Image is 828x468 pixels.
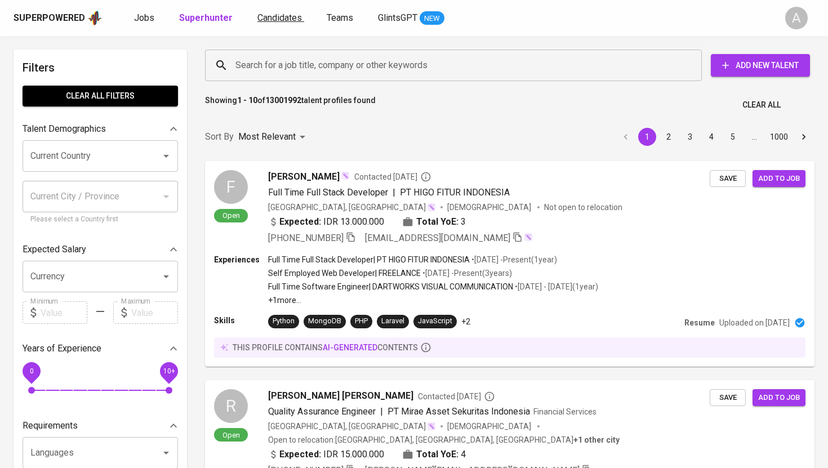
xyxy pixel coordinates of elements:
button: Open [158,445,174,461]
button: Go to page 1000 [767,128,791,146]
span: Save [715,391,740,404]
span: | [393,186,395,199]
div: Superpowered [14,12,85,25]
span: [DEMOGRAPHIC_DATA] [447,421,533,432]
svg: By Batam recruiter [484,391,495,402]
div: [GEOGRAPHIC_DATA], [GEOGRAPHIC_DATA] [268,202,436,213]
p: +2 [461,316,470,327]
a: Teams [327,11,355,25]
span: Clear All filters [32,89,169,103]
h6: Filters [23,59,178,77]
span: Contacted [DATE] [354,171,431,182]
img: app logo [87,10,103,26]
div: MongoDB [308,316,341,327]
input: Value [41,301,87,324]
a: FOpen[PERSON_NAME]Contacted [DATE]Full Time Full Stack Developer|PT HIGO FITUR INDONESIA[GEOGRAPH... [205,161,814,367]
p: Years of Experience [23,342,101,355]
span: Open [218,211,244,220]
img: magic_wand.svg [427,203,436,212]
button: Clear All [738,95,785,115]
div: Expected Salary [23,238,178,261]
b: Bandung [573,435,620,444]
a: Superpoweredapp logo [14,10,103,26]
b: Expected: [279,215,321,229]
div: … [745,131,763,142]
span: [EMAIL_ADDRESS][DOMAIN_NAME] [365,233,510,243]
p: Self Employed Web Developer | FREELANCE [268,268,421,279]
div: Laravel [381,316,404,327]
span: [DEMOGRAPHIC_DATA] [447,202,533,213]
span: [PERSON_NAME] [268,170,340,184]
span: Teams [327,12,353,23]
p: Experiences [214,254,268,265]
div: Python [273,316,295,327]
p: Please select a Country first [30,214,170,225]
div: IDR 13.000.000 [268,215,384,229]
span: 4 [461,448,466,461]
span: NEW [420,13,444,24]
a: Jobs [134,11,157,25]
div: Requirements [23,414,178,437]
div: R [214,389,248,423]
span: AI-generated [323,343,377,352]
div: Years of Experience [23,337,178,360]
button: Go to page 2 [660,128,678,146]
p: this profile contains contents [233,342,418,353]
span: [PHONE_NUMBER] [268,233,344,243]
span: Clear All [742,98,781,112]
span: Financial Services [533,407,596,416]
span: GlintsGPT [378,12,417,23]
button: Save [710,170,746,188]
p: Requirements [23,419,78,433]
b: Total YoE: [416,215,458,229]
button: Open [158,148,174,164]
button: Add to job [753,389,805,407]
span: Quality Assurance Engineer [268,406,376,417]
span: Contacted [DATE] [418,391,495,402]
p: Showing of talent profiles found [205,95,376,115]
p: Full Time Full Stack Developer | PT HIGO FITUR INDONESIA [268,254,470,265]
div: Most Relevant [238,127,309,148]
span: | [380,405,383,418]
span: Add to job [758,391,800,404]
p: • [DATE] - [DATE] ( 1 year ) [513,281,598,292]
nav: pagination navigation [615,128,814,146]
button: Add New Talent [711,54,810,77]
img: magic_wand.svg [524,233,533,242]
button: Go to page 3 [681,128,699,146]
button: Add to job [753,170,805,188]
span: 3 [461,215,466,229]
span: 10+ [163,367,175,375]
p: Full Time Software Engineer | DARTWORKS VISUAL COMMUNICATION [268,281,513,292]
p: Resume [684,317,715,328]
span: [PERSON_NAME] [PERSON_NAME] [268,389,413,403]
b: Expected: [279,448,321,461]
p: • [DATE] - Present ( 1 year ) [470,254,557,265]
p: Skills [214,315,268,326]
p: Open to relocation : [GEOGRAPHIC_DATA], [GEOGRAPHIC_DATA], [GEOGRAPHIC_DATA] [268,434,620,445]
span: Candidates [257,12,302,23]
p: Sort By [205,130,234,144]
span: Jobs [134,12,154,23]
div: [GEOGRAPHIC_DATA], [GEOGRAPHIC_DATA] [268,421,436,432]
span: PT Mirae Asset Sekuritas Indonesia [388,406,530,417]
p: Most Relevant [238,130,296,144]
p: • [DATE] - Present ( 3 years ) [421,268,512,279]
p: Expected Salary [23,243,86,256]
span: 0 [29,367,33,375]
b: Total YoE: [416,448,458,461]
button: page 1 [638,128,656,146]
span: Open [218,430,244,440]
p: +1 more ... [268,295,598,306]
div: Talent Demographics [23,118,178,140]
b: 13001992 [265,96,301,105]
button: Clear All filters [23,86,178,106]
b: Superhunter [179,12,233,23]
p: Uploaded on [DATE] [719,317,790,328]
b: 1 - 10 [237,96,257,105]
a: GlintsGPT NEW [378,11,444,25]
button: Go to next page [795,128,813,146]
button: Go to page 5 [724,128,742,146]
span: Save [715,172,740,185]
span: Add New Talent [720,59,801,73]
